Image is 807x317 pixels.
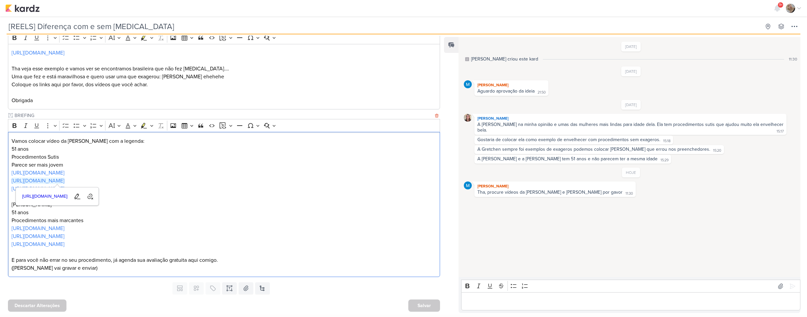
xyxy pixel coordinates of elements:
[20,192,70,200] span: [URL][DOMAIN_NAME]
[477,146,710,152] div: A Gretchen sempre foi exemplos de exageros podemos colocar [PERSON_NAME] que errou nos preenchedo...
[625,191,633,196] div: 11:30
[12,81,436,89] p: Coloque os links aqui por favor, dos vídeos que você achar.
[476,183,634,189] div: [PERSON_NAME]
[477,122,785,133] div: A [PERSON_NAME] na minha opinião e umas das mulheres mais lindas para idade dela. Ela tem procedi...
[777,129,784,134] div: 15:17
[12,50,64,56] a: [URL][DOMAIN_NAME]
[12,153,436,161] p: Procedimentos Sutis
[477,137,660,142] div: Gostaria de colocar ela como exemplo de envelhecer com procedimentos sem exageros.
[464,181,472,189] img: MARIANA MIRANDA
[12,137,436,145] p: Vamos colocar vídeo da [PERSON_NAME] com a legenda:
[7,20,761,32] input: Kard Sem Título
[461,292,800,310] div: Editor editing area: main
[471,56,538,62] div: [PERSON_NAME] criou este kard
[13,112,433,119] input: Texto sem título
[779,2,783,8] span: 9+
[8,31,440,44] div: Editor toolbar
[12,178,64,184] a: [URL][DOMAIN_NAME]
[12,241,64,248] a: [URL][DOMAIN_NAME]
[12,73,436,81] p: Uma que fez e está maravilhosa e quero usar uma que exagerou: [PERSON_NAME] ehehehe
[12,97,436,104] p: Obrigada
[12,161,436,169] p: Parece ser mais jovem
[20,191,70,202] a: [URL][DOMAIN_NAME]
[477,156,658,162] div: A [PERSON_NAME] e a [PERSON_NAME] tem 51 anos e não parecem ter a mesma idade
[12,256,436,272] p: E para você não errar no seu procedimento, já agenda sua avaliação gratuita aqui comigo. ([PERSON...
[12,185,64,192] a: [URL][DOMAIN_NAME]
[477,88,535,94] div: Aguardo aprovação da ideia
[12,217,436,224] p: Procedimentos mais marcantes
[8,119,440,132] div: Editor toolbar
[538,90,546,95] div: 21:50
[12,145,436,153] p: 51 anos
[12,170,64,176] a: [URL][DOMAIN_NAME]
[12,201,436,209] p: [PERSON_NAME]
[8,132,440,277] div: Editor editing area: main
[476,82,547,88] div: [PERSON_NAME]
[476,115,785,122] div: [PERSON_NAME]
[12,233,64,240] a: [URL][DOMAIN_NAME]
[789,56,797,62] div: 11:30
[12,209,436,217] p: 51 anos
[464,80,472,88] img: MARIANA MIRANDA
[461,280,800,293] div: Editor toolbar
[5,4,40,12] img: kardz.app
[8,44,440,110] div: Editor editing area: main
[12,65,436,73] p: Tha veja esse exemplo e vamos ver se encontramos brasileira que não fez [MEDICAL_DATA]….
[464,114,472,122] img: Tatiane Acciari
[663,139,670,144] div: 15:18
[12,225,64,232] a: [URL][DOMAIN_NAME]
[661,158,668,163] div: 15:29
[713,148,721,153] div: 15:20
[477,189,623,195] div: Tha, procure vídeos da [PERSON_NAME] e [PERSON_NAME] por gavor
[786,4,795,13] img: Sarah Violante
